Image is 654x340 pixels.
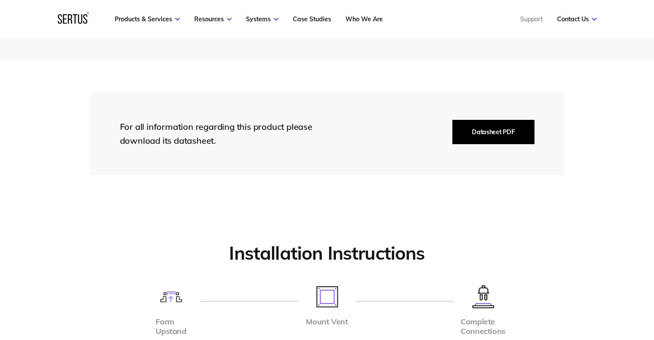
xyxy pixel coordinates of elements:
div: Mount Vent [306,317,348,327]
a: Who We Are [345,15,383,23]
a: Support [520,15,543,23]
a: Products & Services [115,15,180,23]
iframe: Chat Widget [498,239,654,340]
h2: Installation Instructions [90,242,564,265]
div: For all information regarding this product please download its datasheet. [120,120,329,148]
a: Case Studies [293,15,331,23]
a: Resources [194,15,232,23]
a: Contact Us [557,15,597,23]
button: Datasheet PDF [452,120,534,144]
a: Systems [246,15,279,23]
div: Complete Connections [461,317,505,337]
div: Form Upstand [156,317,186,337]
